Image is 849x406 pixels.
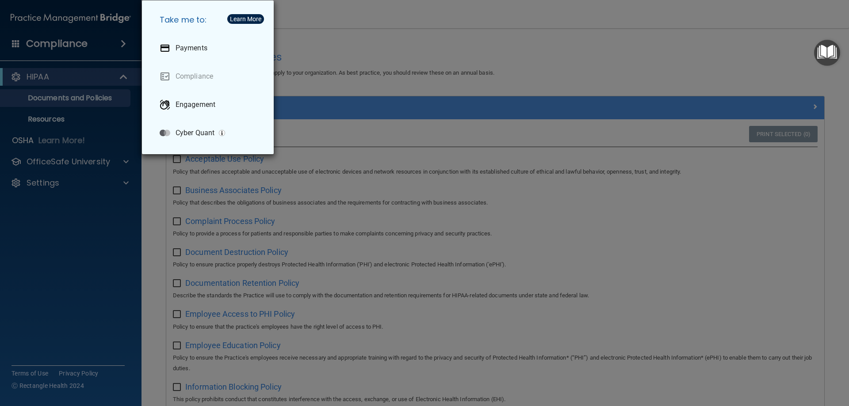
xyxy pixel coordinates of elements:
a: Cyber Quant [153,121,267,145]
button: Open Resource Center [814,40,840,66]
a: Engagement [153,92,267,117]
a: Compliance [153,64,267,89]
p: Engagement [176,100,215,109]
button: Learn More [227,14,264,24]
p: Payments [176,44,207,53]
a: Payments [153,36,267,61]
div: Learn More [230,16,261,22]
h5: Take me to: [153,8,267,32]
p: Cyber Quant [176,129,214,137]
